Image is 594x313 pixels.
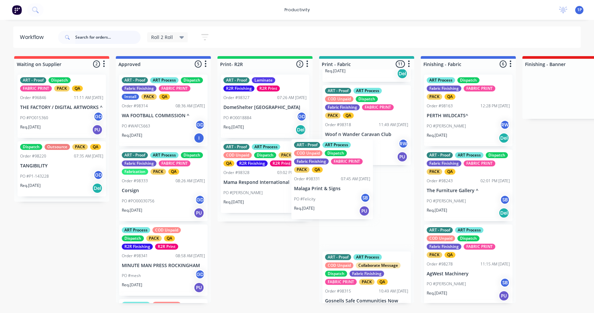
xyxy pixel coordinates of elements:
[20,33,47,41] div: Workflow
[577,7,582,13] span: 1P
[151,34,173,41] span: Roll 2 Roll
[281,5,313,15] div: productivity
[75,31,141,44] input: Search for orders...
[12,5,22,15] img: Factory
